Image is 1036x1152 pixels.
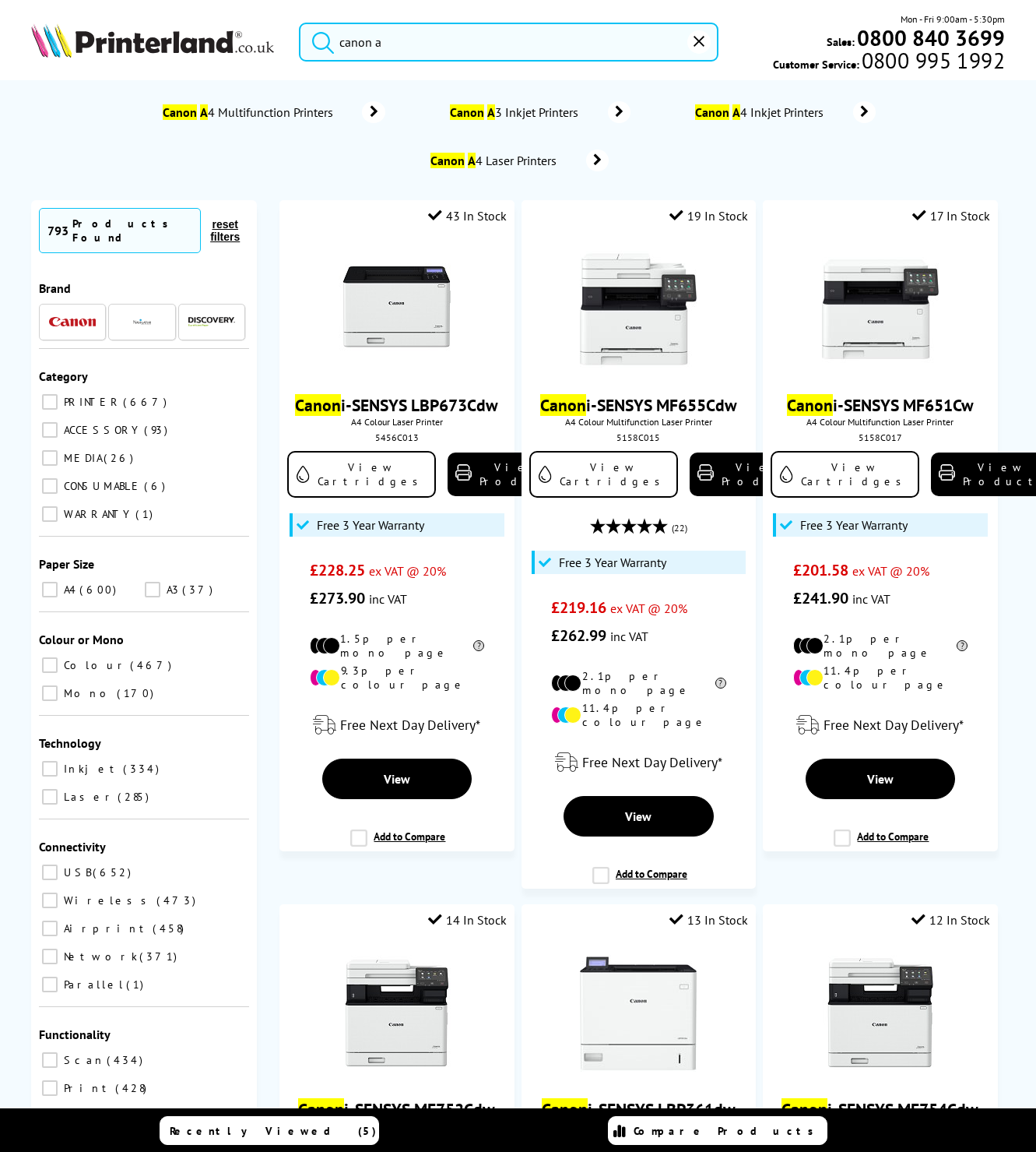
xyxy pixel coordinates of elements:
img: Printerland Logo [31,23,274,58]
span: Parallel [60,978,125,992]
span: Colour [60,658,128,672]
span: View [384,771,410,787]
span: Network [60,949,138,964]
img: Canon-MF651Cw-Front-Small.jpg [822,251,939,368]
span: A4 Colour Multifunction Laser Printer [529,416,748,428]
div: 5456C013 [291,432,502,443]
mark: A [468,153,476,168]
input: USB 652 [42,865,58,880]
span: inc VAT [610,629,648,644]
input: CONSUMABLE 6 [42,478,58,494]
span: 6 [144,479,169,493]
span: ACCESSORY [60,423,142,437]
input: MEDIA 26 [42,450,58,466]
input: A3 37 [145,582,160,597]
input: Wireless 473 [42,893,58,908]
span: MEDIA [60,451,102,465]
div: modal_delivery [529,741,748,784]
span: (22) [672,513,687,543]
span: View [625,809,651,824]
span: WARRANTY [60,507,134,521]
img: Canon [49,317,96,327]
span: 428 [115,1081,150,1095]
div: modal_delivery [287,703,506,747]
span: Free Next Day Delivery* [340,716,480,734]
span: 667 [123,395,170,409]
span: Colour or Mono [39,632,124,647]
span: 93 [144,423,171,437]
span: 37 [182,583,216,597]
a: Canoni-SENSYS MF655Cdw [540,394,737,416]
a: Canoni-SENSYS LBP361dw [542,1098,736,1120]
mark: A [732,104,740,120]
img: Navigator [132,312,152,332]
span: 334 [123,762,163,776]
img: Canon-LBP361dw-Front-Small.jpg [580,955,697,1072]
span: 473 [156,893,199,907]
span: 371 [139,949,181,964]
input: Colour 467 [42,657,58,673]
mark: Canon [163,104,197,120]
mark: Canon [781,1098,827,1120]
a: View [806,759,956,799]
mark: Canon [430,153,465,168]
a: Canon A4 Multifunction Printers [160,101,385,123]
label: Add to Compare [834,830,929,859]
span: A4 Colour Laser Printer [287,416,506,428]
span: ex VAT @ 20% [852,563,929,579]
span: 285 [118,790,153,804]
mark: Canon [542,1098,588,1120]
input: Print 428 [42,1080,58,1096]
li: 11.4p per colour page [793,664,968,692]
span: 793 [47,223,68,238]
input: PRINTER 667 [42,394,58,410]
span: A4 Colour Multifunction Laser Printer [771,416,989,428]
input: Scan 434 [42,1052,58,1068]
a: View Cartridges [287,451,436,498]
span: Airprint [60,921,151,935]
a: 0800 840 3699 [855,30,1005,45]
span: 170 [117,686,157,700]
div: 5158C017 [774,432,985,443]
a: View [322,759,472,799]
input: Laser 285 [42,789,58,805]
span: £228.25 [310,560,365,580]
li: 2.1p per mono page [793,632,968,660]
a: View Cartridges [529,451,678,498]
span: 467 [130,658,175,672]
span: Paper Size [39,556,94,572]
img: Discovery [188,317,235,326]
b: 0800 840 3699 [857,23,1005,52]
span: £273.90 [310,588,365,608]
span: Recently Viewed (5) [170,1124,377,1138]
input: Search product or br [299,23,718,62]
span: USB [60,865,91,879]
span: Brand [39,280,71,296]
span: 3 Inkjet Printers [448,104,585,120]
a: View [564,796,714,837]
span: 600 [79,583,120,597]
span: 434 [107,1053,146,1067]
span: A3 [163,583,181,597]
a: Canoni-SENSYS MF754Cdw [781,1098,978,1120]
a: View Product [690,453,806,496]
div: modal_delivery [771,703,989,747]
span: 26 [104,451,137,465]
span: Wireless [60,893,155,907]
span: Free Next Day Delivery* [582,753,722,771]
span: PRINTER [60,395,121,409]
a: View Product [448,453,564,496]
span: Functionality [39,1027,111,1042]
span: 4 Laser Printers [428,153,563,168]
a: View Cartridges [771,451,919,498]
span: Mono [60,686,115,700]
mark: Canon [787,394,833,416]
img: Canon-MF655Cdw-Front-Small.jpg [580,251,697,368]
span: £241.90 [793,588,848,608]
span: Connectivity [39,839,106,854]
mark: A [487,104,495,120]
label: Add to Compare [350,830,445,859]
span: 652 [93,865,135,879]
mark: Canon [298,1098,344,1120]
div: Products Found [72,217,192,245]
